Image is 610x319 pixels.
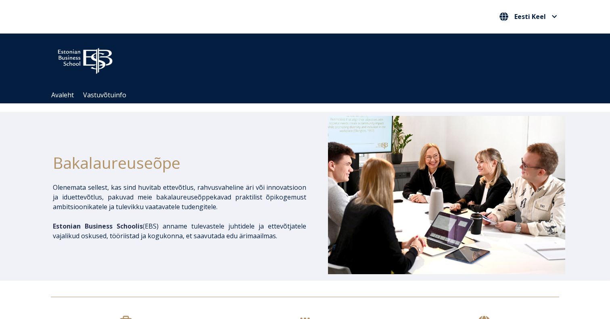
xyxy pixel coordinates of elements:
[497,10,559,23] button: Eesti Keel
[83,90,126,99] a: Vastuvõtuinfo
[47,87,571,103] div: Navigation Menu
[328,116,565,274] img: Bakalaureusetudengid
[53,221,306,241] p: EBS) anname tulevastele juhtidele ja ettevõtjatele vajalikud oskused, tööriistad ja kogukonna, et...
[514,13,546,20] span: Eesti Keel
[53,222,143,231] span: Estonian Business Schoolis
[51,90,74,99] a: Avaleht
[497,10,559,23] nav: Vali oma keel
[53,222,145,231] span: (
[53,151,306,174] h1: Bakalaureuseõpe
[51,42,119,76] img: ebs_logo2016_white
[53,183,306,212] p: Olenemata sellest, kas sind huvitab ettevõtlus, rahvusvaheline äri või innovatsioon ja iduettevõt...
